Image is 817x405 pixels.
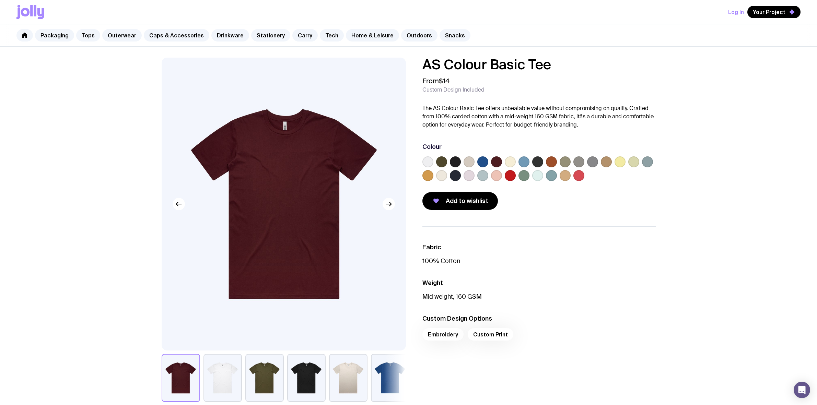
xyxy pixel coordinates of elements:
[422,314,656,323] h3: Custom Design Options
[422,192,498,210] button: Add to wishlist
[35,29,74,41] a: Packaging
[422,279,656,287] h3: Weight
[102,29,142,41] a: Outerwear
[422,257,656,265] p: 100% Cotton
[292,29,318,41] a: Carry
[76,29,100,41] a: Tops
[422,143,442,151] h3: Colour
[251,29,290,41] a: Stationery
[401,29,437,41] a: Outdoors
[320,29,344,41] a: Tech
[446,197,488,205] span: Add to wishlist
[422,104,656,129] p: The AS Colour Basic Tee offers unbeatable value without compromising on quality. Crafted from 100...
[422,293,656,301] p: Mid weight, 160 GSM
[422,58,656,71] h1: AS Colour Basic Tee
[794,382,810,398] div: Open Intercom Messenger
[747,6,801,18] button: Your Project
[422,77,450,85] span: From
[346,29,399,41] a: Home & Leisure
[422,86,485,93] span: Custom Design Included
[439,76,450,85] span: $14
[440,29,470,41] a: Snacks
[728,6,744,18] button: Log In
[753,9,785,15] span: Your Project
[211,29,249,41] a: Drinkware
[422,243,656,251] h3: Fabric
[144,29,209,41] a: Caps & Accessories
